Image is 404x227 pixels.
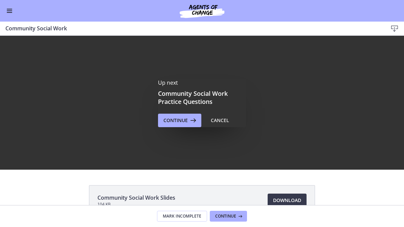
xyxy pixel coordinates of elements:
[205,114,234,127] button: Cancel
[215,214,236,219] span: Continue
[211,116,229,124] div: Cancel
[158,89,246,106] h3: Community Social Work Practice Questions
[273,196,301,204] span: Download
[161,3,243,19] img: Agents of Change Social Work Test Prep
[97,202,175,207] span: 104 KB
[163,214,201,219] span: Mark Incomplete
[5,24,377,32] h3: Community Social Work
[268,194,307,207] a: Download
[163,116,188,124] span: Continue
[158,79,246,87] p: Up next
[5,7,14,15] button: Enable menu
[97,194,175,202] span: Community Social Work Slides
[157,211,207,222] button: Mark Incomplete
[158,114,201,127] button: Continue
[210,211,247,222] button: Continue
